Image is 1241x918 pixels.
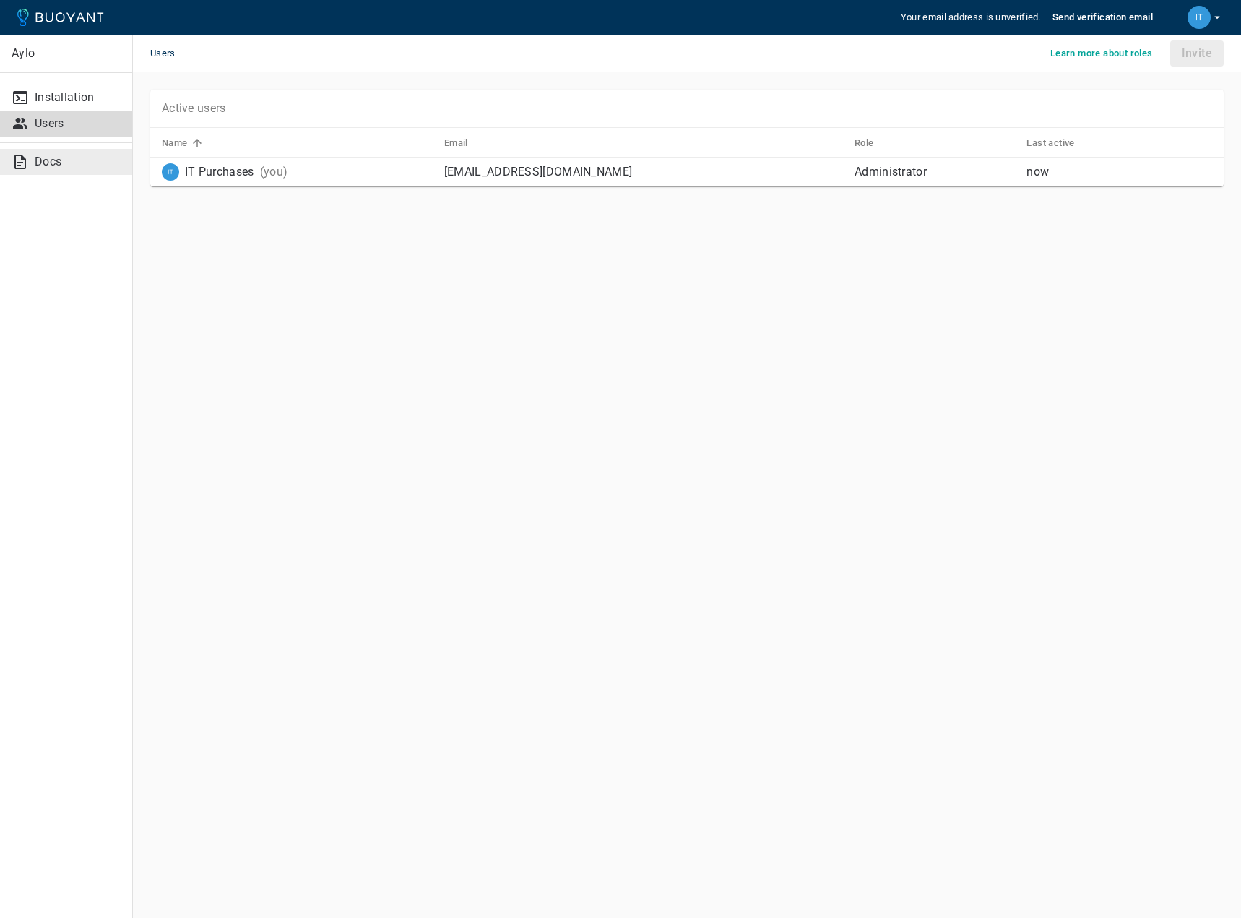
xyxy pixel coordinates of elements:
p: (you) [260,165,288,179]
relative-time: now [1026,165,1049,179]
p: [EMAIL_ADDRESS][DOMAIN_NAME] [444,165,843,179]
span: Role [855,137,893,150]
span: Last active [1026,137,1093,150]
p: Active users [162,101,226,116]
span: Users [150,35,193,72]
h5: Send verification email [1052,12,1153,23]
span: Tue, 16 Sep 2025 12:10:13 EDT / Tue, 16 Sep 2025 16:10:13 UTC [1026,165,1049,179]
span: Your email address is unverified. [901,12,1041,23]
h5: Learn more about roles [1050,48,1153,59]
p: IT Purchases [185,165,254,179]
div: IT Purchases [162,163,254,181]
img: IT Purchases [1188,6,1211,29]
h5: Last active [1026,137,1074,149]
p: Aylo [12,46,121,61]
p: Administrator [855,165,1015,179]
p: Installation [35,90,121,105]
h5: Name [162,137,188,149]
img: it.purchases@aylo.com [162,163,179,181]
p: Users [35,116,121,131]
span: Email [444,137,487,150]
h5: Email [444,137,468,149]
h5: Role [855,137,874,149]
button: Learn more about roles [1045,43,1159,64]
button: Send verification email [1047,7,1159,28]
div: Before inviting users, you must verify your email address [1170,40,1224,67]
p: Docs [35,155,121,169]
span: Name [162,137,207,150]
a: Learn more about roles [1045,46,1159,59]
